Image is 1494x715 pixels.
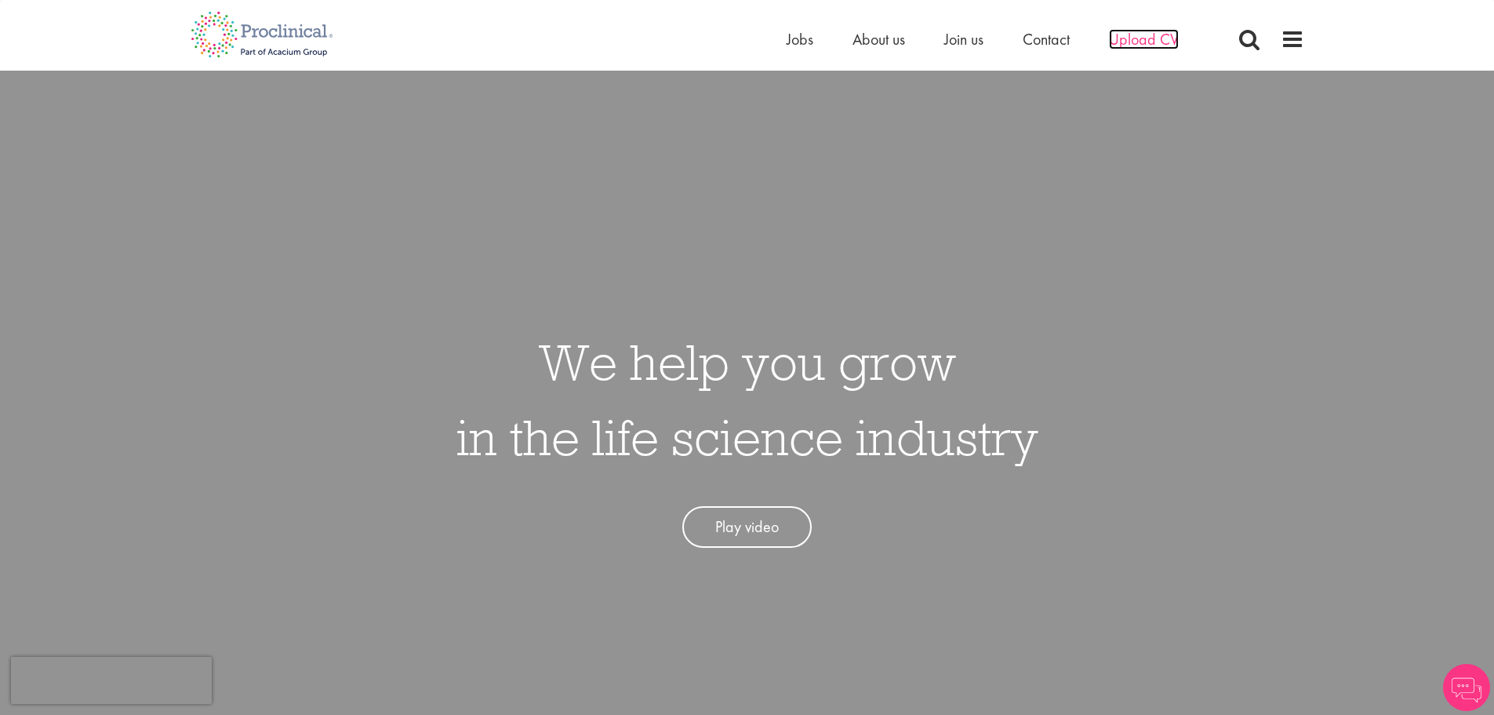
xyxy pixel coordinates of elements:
[1023,29,1070,49] a: Contact
[787,29,813,49] a: Jobs
[944,29,983,49] a: Join us
[852,29,905,49] a: About us
[1109,29,1179,49] a: Upload CV
[1443,664,1490,711] img: Chatbot
[682,506,812,548] a: Play video
[456,324,1038,475] h1: We help you grow in the life science industry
